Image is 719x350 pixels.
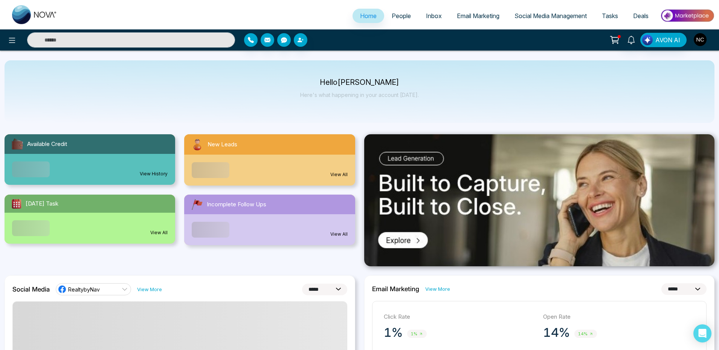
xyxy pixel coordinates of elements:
div: Open Intercom Messenger [693,324,711,342]
button: AVON AI [640,33,687,47]
span: Social Media Management [514,12,587,20]
a: Incomplete Follow UpsView All [180,195,359,245]
a: View All [330,231,348,238]
a: View More [425,286,450,293]
a: New LeadsView All [180,134,359,186]
img: Market-place.gif [660,7,714,24]
span: RealtybyNav [68,286,100,293]
img: User Avatar [694,33,707,46]
span: [DATE] Task [26,200,58,208]
span: Email Marketing [457,12,499,20]
img: newLeads.svg [190,137,205,152]
span: Home [360,12,377,20]
p: 14% [543,325,570,340]
a: View All [330,171,348,178]
span: Available Credit [27,140,67,149]
span: AVON AI [655,35,680,45]
p: Click Rate [384,313,536,321]
span: Tasks [602,12,618,20]
span: Deals [633,12,649,20]
a: Inbox [418,9,449,23]
a: People [384,9,418,23]
img: . [364,134,715,266]
span: Incomplete Follow Ups [207,200,266,209]
a: Tasks [594,9,626,23]
a: View All [150,229,168,236]
img: Nova CRM Logo [12,5,57,24]
p: Hello [PERSON_NAME] [300,79,419,86]
a: Home [353,9,384,23]
a: Deals [626,9,656,23]
a: View History [140,170,168,177]
span: New Leads [208,140,237,149]
span: 1% [407,330,427,338]
a: Social Media Management [507,9,594,23]
span: Inbox [426,12,442,20]
img: Lead Flow [642,35,653,45]
h2: Social Media [12,286,50,293]
span: People [392,12,411,20]
p: Here's what happening in your account [DATE]. [300,92,419,98]
img: followUps.svg [190,198,204,211]
p: 1% [384,325,403,340]
img: availableCredit.svg [11,137,24,151]
h2: Email Marketing [372,285,419,293]
span: 14% [574,330,597,338]
a: View More [137,286,162,293]
a: Email Marketing [449,9,507,23]
p: Open Rate [543,313,695,321]
img: todayTask.svg [11,198,23,210]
